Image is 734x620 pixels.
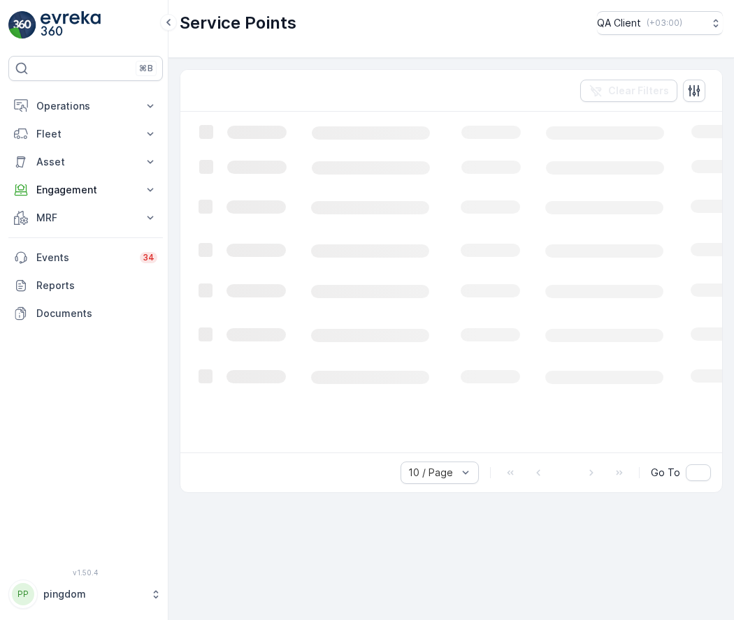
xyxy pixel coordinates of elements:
p: 34 [143,252,154,263]
a: Reports [8,272,163,300]
button: Operations [8,92,163,120]
button: PPpingdom [8,580,163,609]
button: Engagement [8,176,163,204]
p: Engagement [36,183,135,197]
a: Events34 [8,244,163,272]
p: Fleet [36,127,135,141]
p: Asset [36,155,135,169]
button: QA Client(+03:00) [597,11,723,35]
p: Documents [36,307,157,320]
img: logo [8,11,36,39]
img: logo_light-DOdMpM7g.png [41,11,101,39]
span: v 1.50.4 [8,568,163,577]
p: ⌘B [139,63,153,74]
div: PP [12,583,34,605]
p: Reports [36,279,157,293]
p: QA Client [597,16,641,30]
button: MRF [8,204,163,232]
p: MRF [36,211,135,225]
p: Events [36,251,131,265]
p: ( +03:00 ) [647,17,682,29]
p: Clear Filters [608,84,669,98]
button: Asset [8,148,163,176]
button: Fleet [8,120,163,148]
button: Clear Filters [580,80,677,102]
p: Service Points [180,12,296,34]
p: pingdom [43,587,143,601]
a: Documents [8,300,163,327]
span: Go To [651,466,680,480]
p: Operations [36,99,135,113]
